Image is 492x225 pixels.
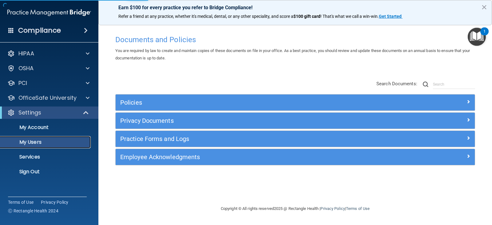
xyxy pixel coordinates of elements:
p: Earn $100 for every practice you refer to Bridge Compliance! [118,5,472,10]
button: Open Resource Center, 1 new notification [468,28,486,46]
input: Search [433,80,475,89]
a: Terms of Use [346,206,370,211]
p: PCI [18,79,27,87]
a: Terms of Use [8,199,34,205]
h5: Privacy Documents [120,117,380,124]
a: OSHA [7,65,89,72]
p: My Users [4,139,88,145]
a: OfficeSafe University [7,94,89,102]
button: Close [481,2,487,12]
img: ic-search.3b580494.png [423,82,428,87]
a: HIPAA [7,50,89,57]
div: Copyright © All rights reserved 2025 @ Rectangle Health | | [183,199,407,219]
strong: $100 gift card [293,14,320,19]
a: Privacy Policy [320,206,345,211]
a: Practice Forms and Logs [120,134,470,144]
iframe: Drift Widget Chat Controller [386,184,485,209]
a: Settings [7,109,89,116]
span: Ⓒ Rectangle Health 2024 [8,208,58,214]
span: ! That's what we call a win-win. [320,14,379,19]
p: OfficeSafe University [18,94,77,102]
h5: Employee Acknowledgments [120,154,380,160]
h5: Policies [120,99,380,106]
a: Employee Acknowledgments [120,152,470,162]
a: Get Started [379,14,403,19]
a: PCI [7,79,89,87]
div: 1 [483,31,486,39]
h5: Practice Forms and Logs [120,135,380,142]
p: HIPAA [18,50,34,57]
img: PMB logo [7,6,91,19]
p: Settings [18,109,41,116]
span: Search Documents: [376,81,417,86]
h4: Documents and Policies [115,36,475,44]
p: Sign Out [4,169,88,175]
p: My Account [4,124,88,131]
p: OSHA [18,65,34,72]
a: Policies [120,98,470,107]
h4: Compliance [18,26,61,35]
span: You are required by law to create and maintain copies of these documents on file in your office. ... [115,48,470,60]
a: Privacy Policy [41,199,69,205]
span: Refer a friend at any practice, whether it's medical, dental, or any other speciality, and score a [118,14,293,19]
p: Services [4,154,88,160]
strong: Get Started [379,14,402,19]
a: Privacy Documents [120,116,470,126]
